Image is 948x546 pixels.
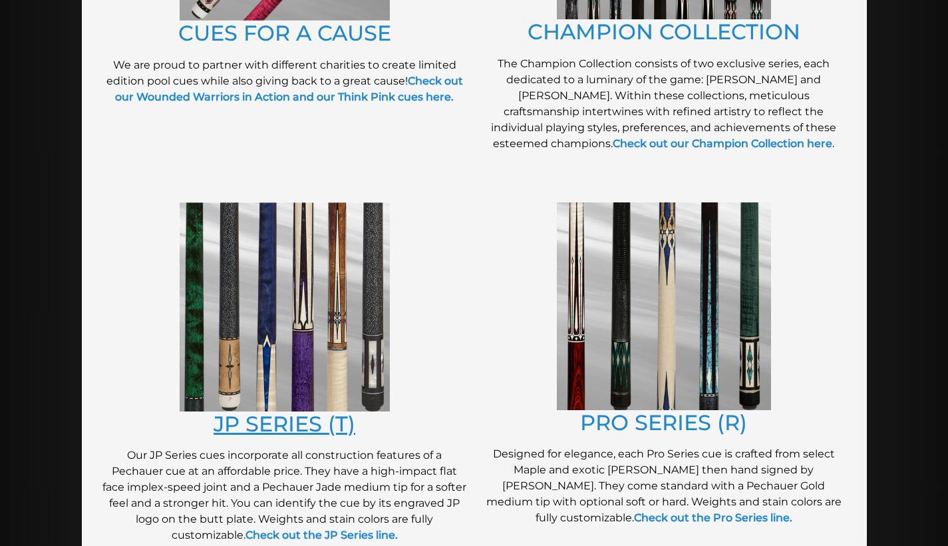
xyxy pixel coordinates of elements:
a: CHAMPION COLLECTION [528,19,800,45]
a: CUES FOR A CAUSE [178,20,391,46]
a: PRO SERIES (R) [580,409,747,435]
a: JP SERIES (T) [214,411,355,437]
p: Our JP Series cues incorporate all construction features of a Pechauer cue at an affordable price... [102,447,468,543]
a: Check out our Champion Collection here [613,137,832,150]
p: We are proud to partner with different charities to create limited edition pool cues while also g... [102,57,468,105]
a: Check out our Wounded Warriors in Action and our Think Pink cues here. [115,75,463,103]
a: Check out the Pro Series line. [634,511,792,524]
p: Designed for elegance, each Pro Series cue is crafted from select Maple and exotic [PERSON_NAME] ... [481,446,847,526]
a: Check out the JP Series line. [245,529,398,541]
p: The Champion Collection consists of two exclusive series, each dedicated to a luminary of the gam... [481,56,847,152]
